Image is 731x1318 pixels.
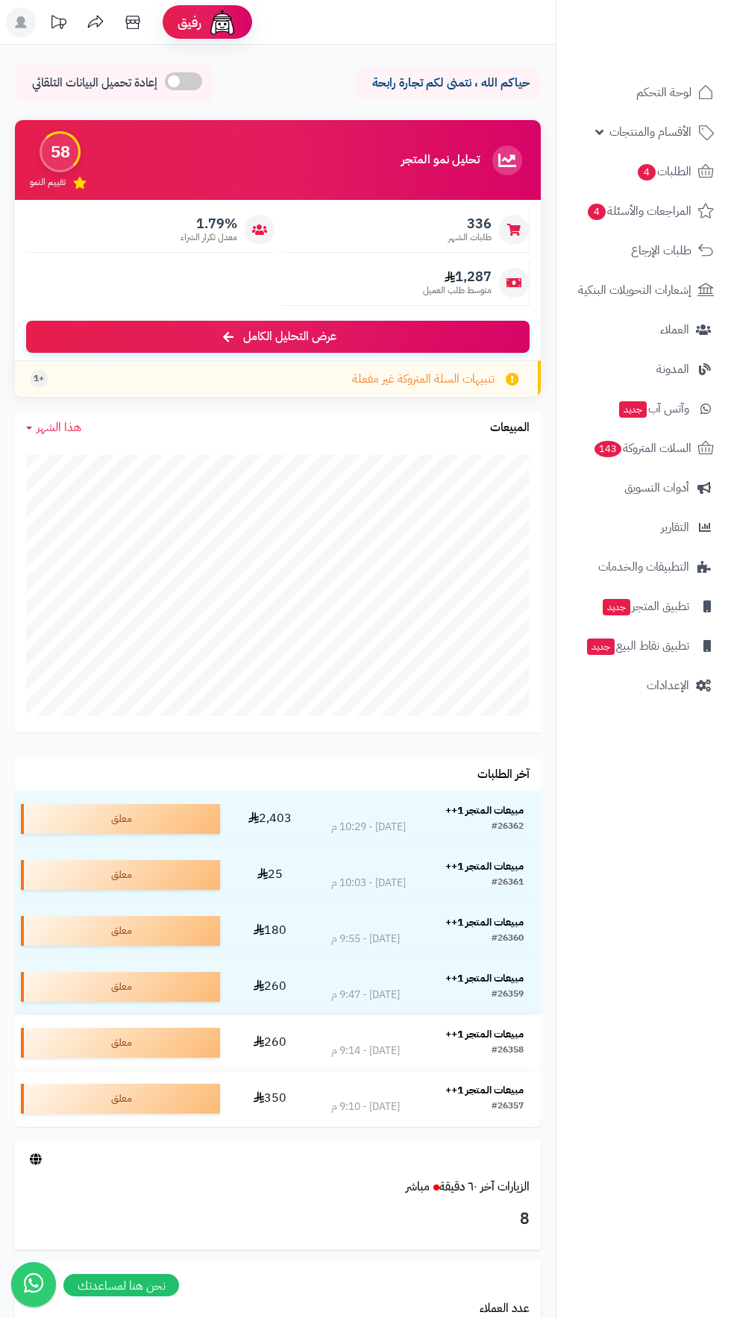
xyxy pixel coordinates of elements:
div: [DATE] - 9:47 م [331,988,400,1002]
span: +1 [34,372,44,385]
a: تطبيق المتجرجديد [565,589,722,624]
a: السلات المتروكة143 [565,430,722,466]
td: 180 [226,903,315,958]
strong: مبيعات المتجر 1++ [445,970,524,986]
div: #26359 [492,988,524,1002]
a: الزيارات آخر ٦٠ دقيقةمباشر [406,1178,530,1196]
strong: مبيعات المتجر 1++ [445,1082,524,1098]
span: معدل تكرار الشراء [181,231,237,244]
td: 2,403 [226,791,315,847]
a: تحديثات المنصة [40,7,77,41]
td: 260 [226,959,315,1014]
span: 336 [448,216,492,232]
span: الطلبات [636,161,691,182]
span: إعادة تحميل البيانات التلقائي [32,75,157,92]
div: #26357 [492,1099,524,1114]
a: التقارير [565,509,722,545]
span: الإعدادات [647,675,689,696]
strong: مبيعات المتجر 1++ [445,914,524,930]
a: المراجعات والأسئلة4 [565,193,722,229]
a: الإعدادات [565,668,722,703]
span: متوسط طلب العميل [423,284,492,297]
div: [DATE] - 10:03 م [331,876,406,891]
div: #26360 [492,932,524,947]
div: [DATE] - 9:10 م [331,1099,400,1114]
span: 1,287 [423,269,492,285]
div: معلق [21,1028,220,1058]
small: مباشر [406,1178,430,1196]
span: 143 [594,441,621,457]
a: التطبيقات والخدمات [565,549,722,585]
div: معلق [21,1084,220,1114]
span: العملاء [660,319,689,340]
span: 4 [588,204,606,220]
p: حياكم الله ، نتمنى لكم تجارة رابحة [365,75,530,92]
div: معلق [21,860,220,890]
span: السلات المتروكة [593,438,691,459]
span: تطبيق نقاط البيع [586,636,689,656]
span: المدونة [656,359,689,380]
a: عدد العملاء [480,1299,530,1317]
a: هذا الشهر [26,419,81,436]
span: عرض التحليل الكامل [243,328,336,345]
span: هذا الشهر [37,418,81,436]
h3: المبيعات [490,421,530,435]
div: #26361 [492,876,524,891]
h3: تحليل نمو المتجر [401,154,480,167]
span: الأقسام والمنتجات [609,122,691,142]
td: 350 [226,1071,315,1126]
strong: مبيعات المتجر 1++ [445,859,524,874]
span: جديد [619,401,647,418]
a: العملاء [565,312,722,348]
span: التقارير [661,517,689,538]
span: 1.79% [181,216,237,232]
div: [DATE] - 9:55 م [331,932,400,947]
span: أدوات التسويق [624,477,689,498]
a: وآتس آبجديد [565,391,722,427]
span: تقييم النمو [30,176,66,189]
h3: آخر الطلبات [477,768,530,782]
span: إشعارات التحويلات البنكية [578,280,691,301]
a: الطلبات4 [565,154,722,189]
h3: 8 [26,1207,530,1232]
span: 4 [638,164,656,181]
strong: مبيعات المتجر 1++ [445,1026,524,1042]
div: [DATE] - 9:14 م [331,1044,400,1058]
div: #26358 [492,1044,524,1058]
a: المدونة [565,351,722,387]
span: طلبات الشهر [448,231,492,244]
a: إشعارات التحويلات البنكية [565,272,722,308]
div: #26362 [492,820,524,835]
span: لوحة التحكم [636,82,691,103]
span: جديد [603,599,630,615]
span: المراجعات والأسئلة [586,201,691,222]
div: معلق [21,916,220,946]
div: معلق [21,804,220,834]
strong: مبيعات المتجر 1++ [445,803,524,818]
span: طلبات الإرجاع [631,240,691,261]
a: أدوات التسويق [565,470,722,506]
img: ai-face.png [207,7,237,37]
span: التطبيقات والخدمات [598,556,689,577]
div: معلق [21,972,220,1002]
span: وآتس آب [618,398,689,419]
span: رفيق [178,13,201,31]
span: جديد [587,638,615,655]
div: [DATE] - 10:29 م [331,820,406,835]
a: طلبات الإرجاع [565,233,722,269]
span: تنبيهات السلة المتروكة غير مفعلة [352,371,495,388]
a: لوحة التحكم [565,75,722,110]
td: 25 [226,847,315,903]
a: تطبيق نقاط البيعجديد [565,628,722,664]
span: تطبيق المتجر [601,596,689,617]
td: 260 [226,1015,315,1070]
a: عرض التحليل الكامل [26,321,530,353]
